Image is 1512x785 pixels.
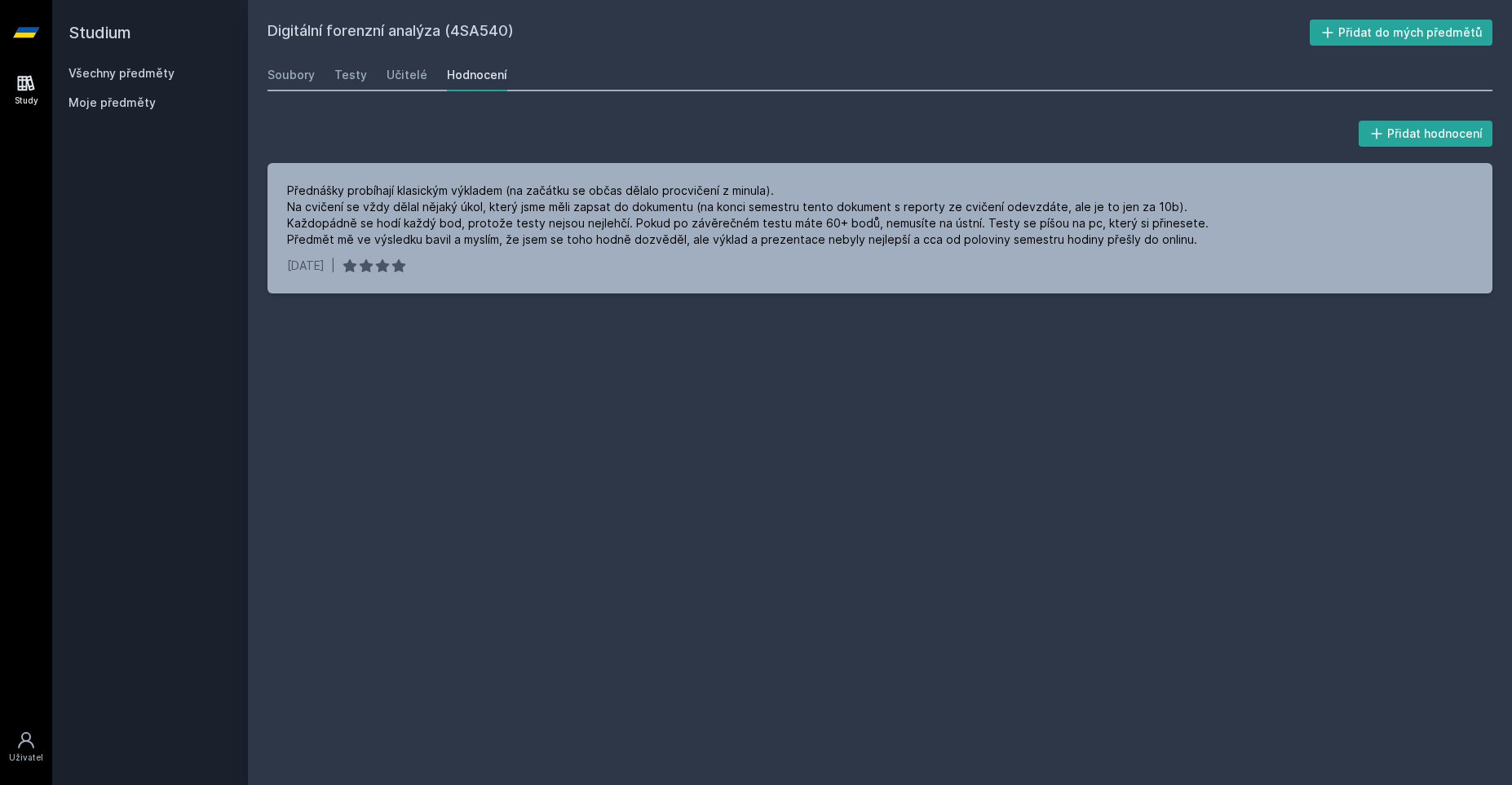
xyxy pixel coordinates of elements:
a: Study [3,65,49,115]
span: Moje předměty [69,95,156,111]
a: Hodnocení [447,59,507,91]
button: Přidat hodnocení [1359,121,1493,147]
button: Přidat do mých předmětů [1310,20,1493,46]
div: Study [15,95,38,107]
div: Uživatel [9,752,43,764]
div: Přednášky probíhají klasickým výkladem (na začátku se občas dělalo procvičení z minula). Na cviče... [287,183,1209,248]
a: Testy [334,59,367,91]
a: Všechny předměty [69,66,175,80]
div: | [331,258,335,274]
div: Soubory [267,67,315,83]
a: Učitelé [387,59,427,91]
div: [DATE] [287,258,325,274]
h2: Digitální forenzní analýza (4SA540) [267,20,1310,46]
a: Soubory [267,59,315,91]
a: Uživatel [3,722,49,772]
div: Testy [334,67,367,83]
div: Učitelé [387,67,427,83]
div: Hodnocení [447,67,507,83]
